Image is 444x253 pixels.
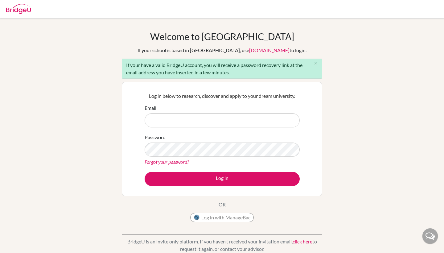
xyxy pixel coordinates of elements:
[145,172,300,186] button: Log in
[122,59,322,79] div: If your have a valid BridgeU account, you will receive a password recovery link at the email addr...
[145,134,166,141] label: Password
[145,92,300,100] p: Log in below to research, discover and apply to your dream university.
[145,104,156,112] label: Email
[122,238,322,253] p: BridgeU is an invite only platform. If you haven’t received your invitation email, to request it ...
[249,47,290,53] a: [DOMAIN_NAME]
[150,31,294,42] h1: Welcome to [GEOGRAPHIC_DATA]
[138,47,306,54] div: If your school is based in [GEOGRAPHIC_DATA], use to login.
[190,213,254,222] button: Log in with ManageBac
[219,201,226,208] p: OR
[310,59,322,68] button: Close
[6,4,31,14] img: Bridge-U
[293,238,312,244] a: click here
[145,159,189,165] a: Forgot your password?
[314,61,318,66] i: close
